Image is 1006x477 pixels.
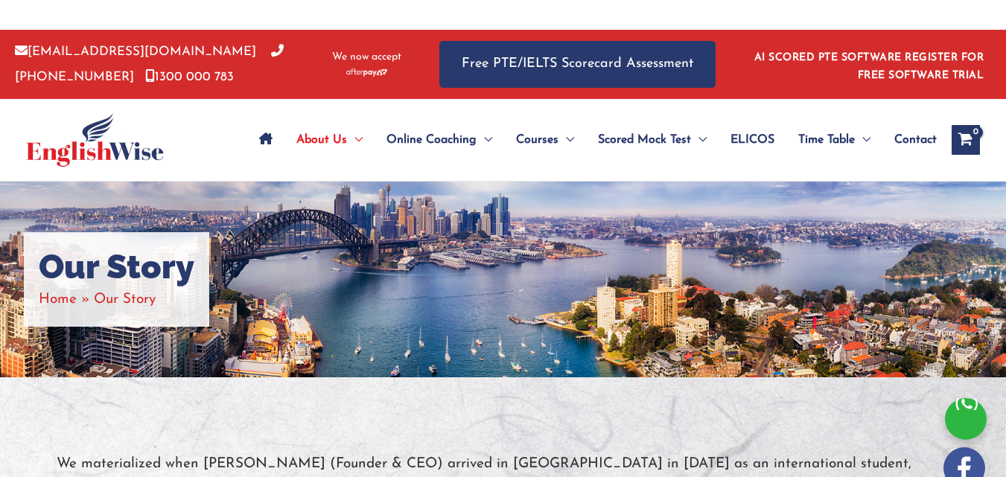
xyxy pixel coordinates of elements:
[719,114,786,166] a: ELICOS
[882,114,937,166] a: Contact
[94,292,156,307] span: Our Story
[952,125,980,155] a: View Shopping Cart, empty
[798,114,855,166] span: Time Table
[745,40,991,89] aside: Header Widget 1
[504,114,586,166] a: CoursesMenu Toggle
[586,114,719,166] a: Scored Mock TestMenu Toggle
[346,68,387,77] img: Afterpay-Logo
[730,114,774,166] span: ELICOS
[332,50,401,65] span: We now accept
[347,114,363,166] span: Menu Toggle
[15,45,256,58] a: [EMAIL_ADDRESS][DOMAIN_NAME]
[894,114,937,166] span: Contact
[754,52,984,81] a: AI SCORED PTE SOFTWARE REGISTER FOR FREE SOFTWARE TRIAL
[247,114,937,166] nav: Site Navigation: Main Menu
[39,292,77,307] a: Home
[15,45,284,83] a: [PHONE_NUMBER]
[26,113,164,167] img: cropped-ew-logo
[477,114,492,166] span: Menu Toggle
[39,247,194,287] h1: Our Story
[284,114,375,166] a: About UsMenu Toggle
[516,114,558,166] span: Courses
[786,114,882,166] a: Time TableMenu Toggle
[439,41,716,88] a: Free PTE/IELTS Scorecard Assessment
[598,114,691,166] span: Scored Mock Test
[558,114,574,166] span: Menu Toggle
[39,287,194,312] nav: Breadcrumbs
[375,114,504,166] a: Online CoachingMenu Toggle
[145,71,234,83] a: 1300 000 783
[855,114,870,166] span: Menu Toggle
[386,114,477,166] span: Online Coaching
[691,114,707,166] span: Menu Toggle
[296,114,347,166] span: About Us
